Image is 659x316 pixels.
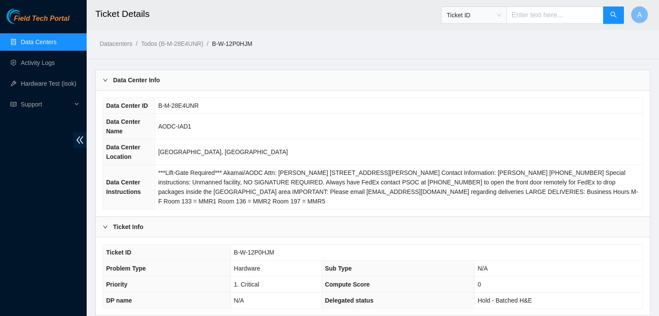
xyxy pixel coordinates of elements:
span: N/A [234,297,244,304]
span: right [103,224,108,229]
img: Akamai Technologies [6,9,44,24]
span: Ticket ID [106,249,131,256]
span: Field Tech Portal [14,15,69,23]
span: Data Center Instructions [106,179,141,195]
span: right [103,77,108,83]
span: AODC-IAD1 [158,123,191,130]
a: Todos (B-M-28E4UNR) [141,40,203,47]
span: 0 [478,281,481,288]
div: Ticket Info [96,217,650,237]
span: Hardware [234,265,260,272]
span: B-W-12P0HJM [234,249,274,256]
span: DP name [106,297,132,304]
span: Support [21,96,72,113]
span: Problem Type [106,265,146,272]
span: A [637,10,642,20]
a: Akamai TechnologiesField Tech Portal [6,16,69,27]
button: A [631,6,648,23]
span: Data Center ID [106,102,148,109]
span: Compute Score [325,281,370,288]
span: Ticket ID [447,9,501,22]
span: read [10,101,16,107]
span: Sub Type [325,265,352,272]
span: Delegated status [325,297,373,304]
span: / [136,40,137,47]
span: Priority [106,281,127,288]
a: Hardware Test (isok) [21,80,76,87]
span: N/A [478,265,488,272]
b: Ticket Info [113,222,143,232]
a: B-W-12P0HJM [212,40,252,47]
a: Activity Logs [21,59,55,66]
span: Hold - Batched H&E [478,297,532,304]
b: Data Center Info [113,75,160,85]
input: Enter text here... [506,6,604,24]
span: [GEOGRAPHIC_DATA], [GEOGRAPHIC_DATA] [158,148,288,155]
span: B-M-28E4UNR [158,102,198,109]
span: double-left [73,132,87,148]
a: Datacenters [100,40,132,47]
span: 1. Critical [234,281,259,288]
span: ***Lift-Gate Required*** Akamai/AODC Attn: [PERSON_NAME] [STREET_ADDRESS][PERSON_NAME] Contact In... [158,169,638,205]
button: search [603,6,624,24]
span: Data Center Location [106,144,140,160]
div: Data Center Info [96,70,650,90]
span: Data Center Name [106,118,140,135]
span: search [610,11,617,19]
a: Data Centers [21,39,56,45]
span: / [207,40,208,47]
